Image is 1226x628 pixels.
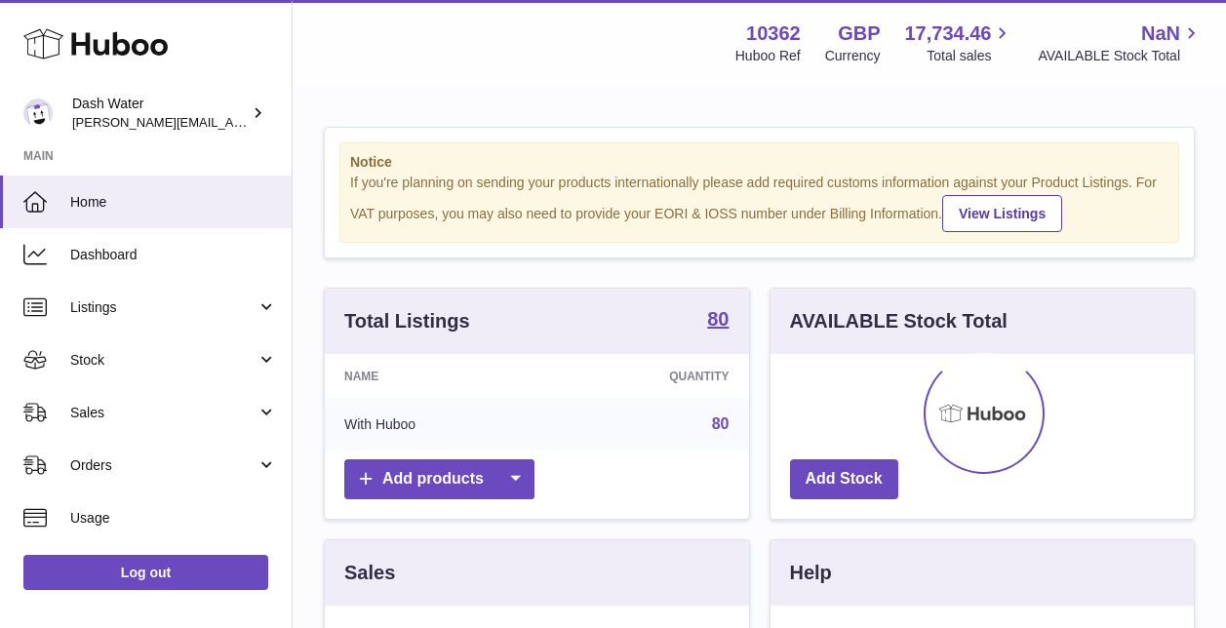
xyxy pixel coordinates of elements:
[904,20,991,47] span: 17,734.46
[70,456,257,475] span: Orders
[712,415,730,432] a: 80
[23,98,53,128] img: james@dash-water.com
[1141,20,1180,47] span: NaN
[904,20,1013,65] a: 17,734.46 Total sales
[70,404,257,422] span: Sales
[344,459,534,499] a: Add products
[942,195,1062,232] a: View Listings
[325,399,548,450] td: With Huboo
[707,309,729,333] a: 80
[735,47,801,65] div: Huboo Ref
[825,47,881,65] div: Currency
[707,309,729,329] strong: 80
[350,174,1168,232] div: If you're planning on sending your products internationally please add required customs informati...
[350,153,1168,172] strong: Notice
[838,20,880,47] strong: GBP
[23,555,268,590] a: Log out
[72,114,391,130] span: [PERSON_NAME][EMAIL_ADDRESS][DOMAIN_NAME]
[790,560,832,586] h3: Help
[70,298,257,317] span: Listings
[70,193,277,212] span: Home
[70,351,257,370] span: Stock
[70,509,277,528] span: Usage
[790,308,1008,334] h3: AVAILABLE Stock Total
[70,246,277,264] span: Dashboard
[927,47,1013,65] span: Total sales
[325,354,548,399] th: Name
[1038,20,1203,65] a: NaN AVAILABLE Stock Total
[548,354,748,399] th: Quantity
[790,459,898,499] a: Add Stock
[344,560,395,586] h3: Sales
[344,308,470,334] h3: Total Listings
[1038,47,1203,65] span: AVAILABLE Stock Total
[746,20,801,47] strong: 10362
[72,95,248,132] div: Dash Water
